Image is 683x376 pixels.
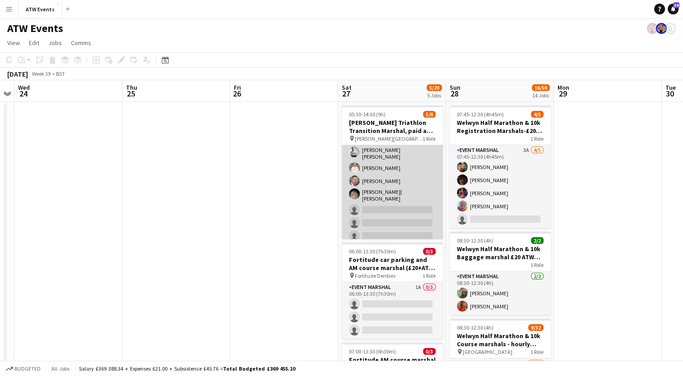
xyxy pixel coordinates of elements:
[342,117,443,245] app-card-role: Event Marshal7A5/805:30-14:30 (9h)[PERSON_NAME][PERSON_NAME] [PERSON_NAME][PERSON_NAME][PERSON_NA...
[457,111,504,118] span: 07:45-12:30 (4h45m)
[647,23,658,34] app-user-avatar: ATW Racemakers
[342,119,443,135] h3: [PERSON_NAME] Triathlon Transition Marshal, paid at £12.21 per hour (over 21)
[45,37,65,49] a: Jobs
[668,4,678,14] a: 34
[423,272,436,279] span: 1 Role
[448,88,460,99] span: 28
[67,37,95,49] a: Comms
[56,70,65,77] div: BST
[342,105,443,239] app-job-card: 05:30-14:30 (9h)5/8[PERSON_NAME] Triathlon Transition Marshal, paid at £12.21 per hour (over 21) ...
[7,69,28,78] div: [DATE]
[355,135,423,142] span: [PERSON_NAME][GEOGRAPHIC_DATA]
[531,111,544,118] span: 4/5
[342,282,443,339] app-card-role: Event Marshal1A0/306:00-13:30 (7h30m)
[342,83,352,92] span: Sat
[450,245,551,261] h3: Welwyn Half Marathon & 10k Baggage marshal £20 ATW credits per hour
[17,88,30,99] span: 24
[340,88,352,99] span: 27
[126,83,137,92] span: Thu
[79,365,295,372] div: Salary £369 388.34 + Expenses £21.00 + Subsistence £45.76 =
[427,92,441,99] div: 5 Jobs
[450,105,551,228] app-job-card: 07:45-12:30 (4h45m)4/5Welwyn Half Marathon & 10k Registration Marshals-£20 ATW credits per hour1 ...
[656,23,667,34] app-user-avatar: ATW Racemakers
[531,237,544,244] span: 2/2
[71,39,91,47] span: Comms
[30,70,52,77] span: Week 39
[234,83,241,92] span: Fri
[5,364,42,374] button: Budgeted
[125,88,137,99] span: 25
[423,248,436,255] span: 0/3
[665,23,676,34] app-user-avatar: Lake Manager
[349,248,396,255] span: 06:00-13:30 (7h30m)
[7,39,20,47] span: View
[232,88,241,99] span: 26
[19,0,62,18] button: ATW Events
[4,37,23,49] a: View
[673,2,679,8] span: 34
[664,88,676,99] span: 30
[450,83,460,92] span: Sun
[457,237,493,244] span: 08:30-12:30 (4h)
[29,39,39,47] span: Edit
[25,37,43,49] a: Edit
[665,83,676,92] span: Tue
[457,324,493,331] span: 08:30-12:30 (4h)
[463,348,512,355] span: [GEOGRAPHIC_DATA]
[48,39,62,47] span: Jobs
[423,135,436,142] span: 1 Role
[423,348,436,355] span: 0/3
[349,348,396,355] span: 07:00-13:30 (6h30m)
[7,22,63,35] h1: ATW Events
[427,84,442,91] span: 5/20
[14,366,41,372] span: Budgeted
[530,261,544,268] span: 1 Role
[342,256,443,272] h3: Fortitude car parking and AM course marshal (£20+ATW free race or Hourly)
[223,365,295,372] span: Total Budgeted £369 455.10
[450,271,551,315] app-card-role: Event Marshal2/208:30-12:30 (4h)[PERSON_NAME][PERSON_NAME]
[450,119,551,135] h3: Welwyn Half Marathon & 10k Registration Marshals-£20 ATW credits per hour
[18,83,30,92] span: Wed
[556,88,569,99] span: 29
[450,332,551,348] h3: Welwyn Half Marathon & 10k Course marshals - hourly rate £12.21 per hour (over 21's)
[532,92,549,99] div: 14 Jobs
[450,232,551,315] app-job-card: 08:30-12:30 (4h)2/2Welwyn Half Marathon & 10k Baggage marshal £20 ATW credits per hour1 RoleEvent...
[349,111,386,118] span: 05:30-14:30 (9h)
[532,84,550,91] span: 16/50
[530,135,544,142] span: 1 Role
[342,243,443,339] app-job-card: 06:00-13:30 (7h30m)0/3Fortitude car parking and AM course marshal (£20+ATW free race or Hourly) F...
[450,145,551,228] app-card-role: Event Marshal3A4/507:45-12:30 (4h45m)[PERSON_NAME][PERSON_NAME][PERSON_NAME][PERSON_NAME]
[423,111,436,118] span: 5/8
[355,272,395,279] span: Fortitude Denbies
[558,83,569,92] span: Mon
[50,365,71,372] span: All jobs
[528,324,544,331] span: 9/32
[530,348,544,355] span: 1 Role
[342,356,443,372] h3: Fortitude AM course marshal (£20+ATW free race or Hourly)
